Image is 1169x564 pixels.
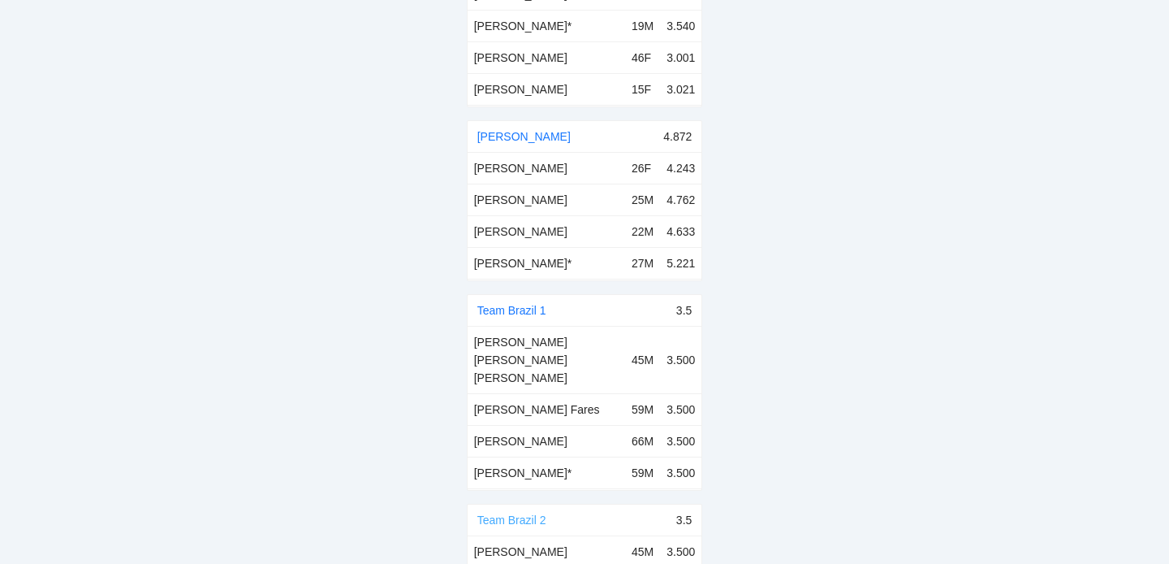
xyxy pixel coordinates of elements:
[625,153,660,184] td: 26F
[477,304,546,317] a: Team Brazil 1
[625,73,660,105] td: 15F
[666,403,695,416] span: 3.500
[666,466,695,479] span: 3.500
[468,327,625,394] td: [PERSON_NAME] [PERSON_NAME] [PERSON_NAME]
[625,247,660,279] td: 27M
[625,10,660,41] td: 19M
[468,247,625,279] td: [PERSON_NAME] *
[625,184,660,215] td: 25M
[625,41,660,73] td: 46F
[468,153,625,184] td: [PERSON_NAME]
[666,435,695,448] span: 3.500
[468,457,625,488] td: [PERSON_NAME] *
[468,393,625,425] td: [PERSON_NAME] Fares
[477,514,546,527] a: Team Brazil 2
[666,83,695,96] span: 3.021
[625,327,660,394] td: 45M
[625,425,660,457] td: 66M
[468,425,625,457] td: [PERSON_NAME]
[666,225,695,238] span: 4.633
[468,215,625,247] td: [PERSON_NAME]
[663,121,692,152] div: 4.872
[468,41,625,73] td: [PERSON_NAME]
[666,257,695,270] span: 5.221
[666,354,695,367] span: 3.500
[468,184,625,215] td: [PERSON_NAME]
[625,393,660,425] td: 59M
[468,10,625,41] td: [PERSON_NAME] *
[666,162,695,175] span: 4.243
[666,20,695,33] span: 3.540
[468,73,625,105] td: [PERSON_NAME]
[666,193,695,206] span: 4.762
[666,51,695,64] span: 3.001
[625,215,660,247] td: 22M
[676,295,692,326] div: 3.5
[666,545,695,558] span: 3.500
[676,505,692,536] div: 3.5
[625,457,660,488] td: 59M
[477,130,571,143] a: [PERSON_NAME]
